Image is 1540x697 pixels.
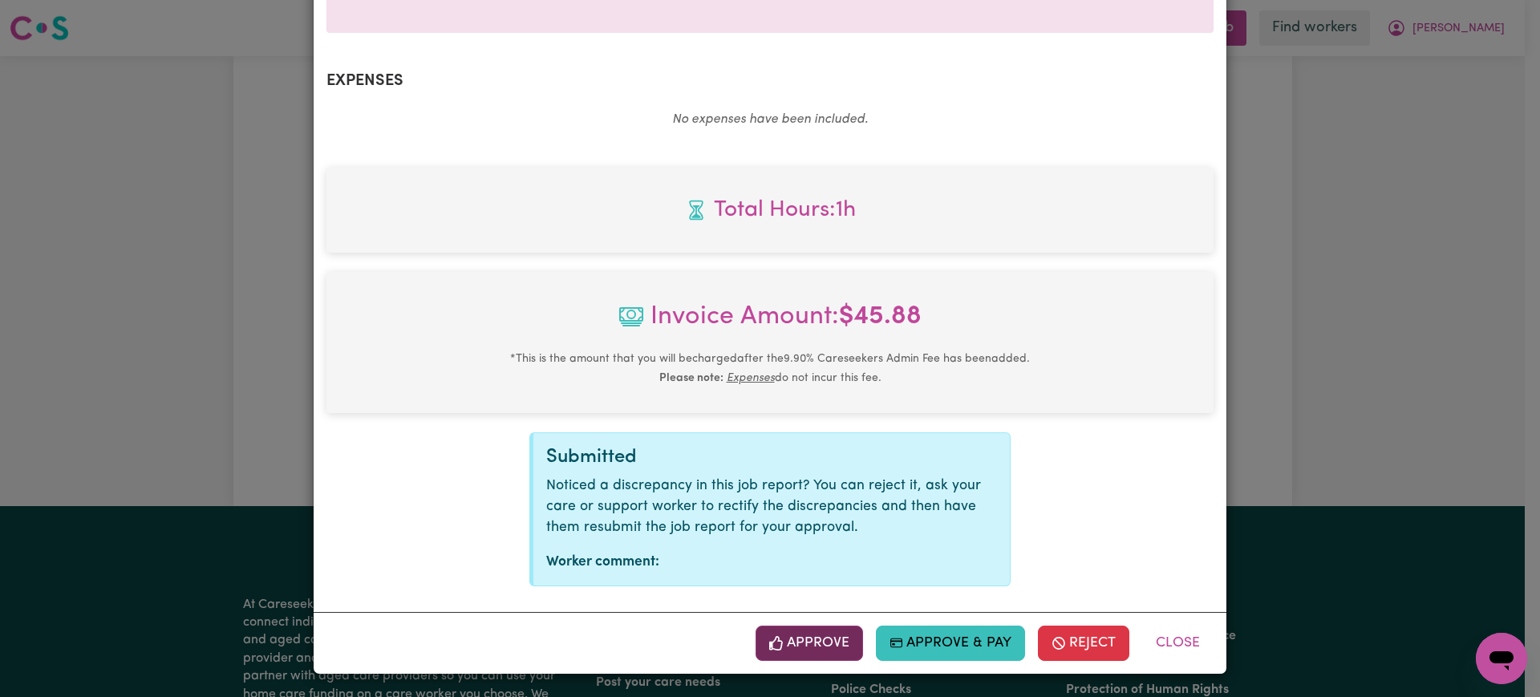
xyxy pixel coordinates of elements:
iframe: Button to launch messaging window [1476,633,1527,684]
strong: Worker comment: [546,555,659,569]
b: $ 45.88 [839,304,922,330]
span: Submitted [546,448,637,467]
p: Noticed a discrepancy in this job report? You can reject it, ask your care or support worker to r... [546,476,997,539]
small: This is the amount that you will be charged after the 9.90 % Careseekers Admin Fee has been added... [510,353,1030,384]
button: Reject [1038,626,1129,661]
b: Please note: [659,372,723,384]
span: Total hours worked: 1 hour [339,193,1201,227]
h2: Expenses [326,71,1214,91]
button: Approve & Pay [876,626,1026,661]
em: No expenses have been included. [672,113,868,126]
button: Close [1142,626,1214,661]
u: Expenses [727,372,775,384]
button: Approve [756,626,863,661]
span: Invoice Amount: [339,298,1201,349]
